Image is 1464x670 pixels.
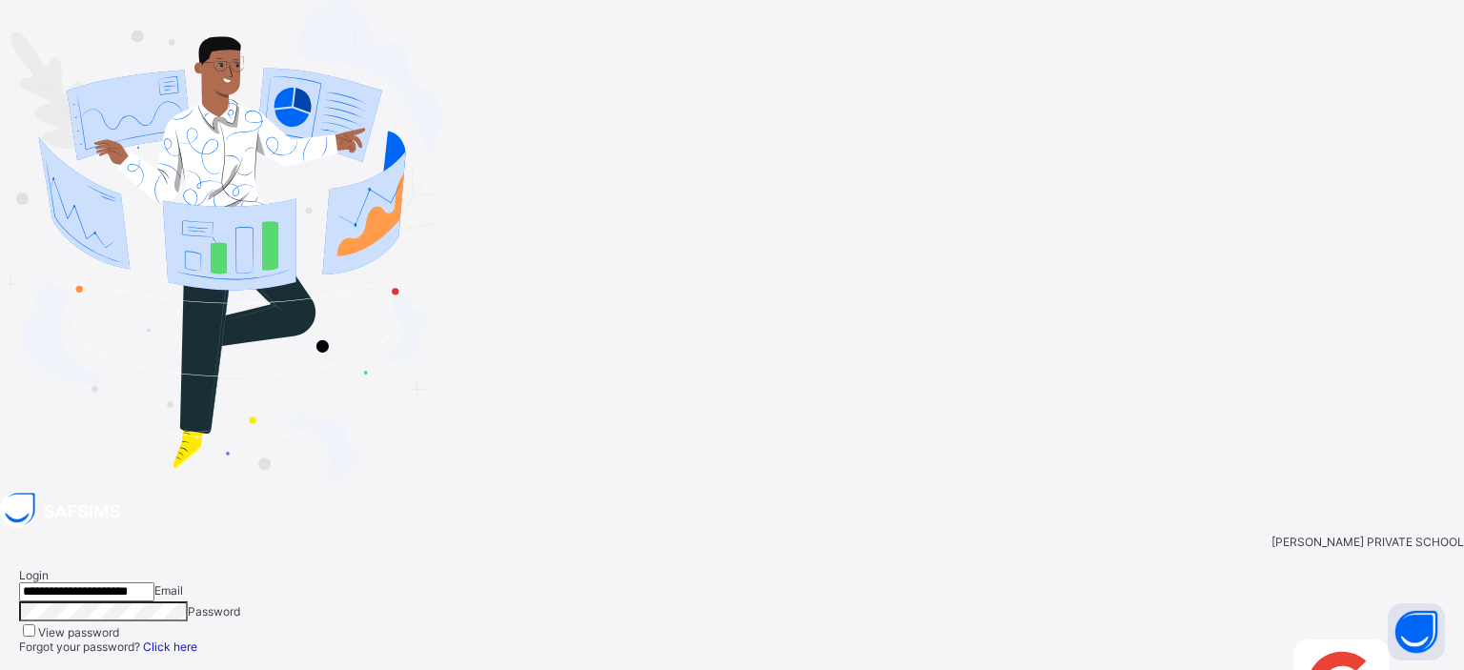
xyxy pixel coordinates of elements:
button: Open asap [1388,603,1445,660]
span: Password [188,604,240,619]
span: [PERSON_NAME] PRIVATE SCHOOL [1271,535,1464,549]
a: Click here [143,640,197,654]
span: Login [19,568,49,582]
label: View password [38,625,119,640]
span: Email [154,583,183,598]
span: Forgot your password? [19,640,197,654]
